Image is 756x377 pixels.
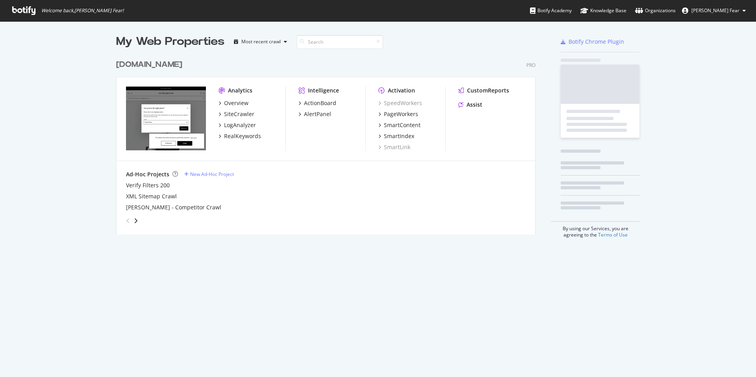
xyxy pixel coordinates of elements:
[219,132,261,140] a: RealKeywords
[388,87,415,94] div: Activation
[384,110,418,118] div: PageWorkers
[126,203,221,211] a: [PERSON_NAME] - Competitor Crawl
[598,231,628,238] a: Terms of Use
[526,62,535,68] div: Pro
[224,132,261,140] div: RealKeywords
[219,99,248,107] a: Overview
[676,4,752,17] button: [PERSON_NAME] Fear
[691,7,739,14] span: Hazel Fear
[384,121,421,129] div: SmartContent
[551,221,640,238] div: By using our Services, you are agreeing to the
[378,110,418,118] a: PageWorkers
[116,34,224,50] div: My Web Properties
[569,38,624,46] div: Botify Chrome Plugin
[458,87,509,94] a: CustomReports
[133,217,139,225] div: angle-right
[126,87,206,150] img: www.victoriabeckham.com
[458,101,482,109] a: Assist
[126,170,169,178] div: Ad-Hoc Projects
[41,7,124,14] span: Welcome back, [PERSON_NAME] Fear !
[304,110,331,118] div: AlertPanel
[190,171,234,177] div: New Ad-Hoc Project
[116,59,185,70] a: [DOMAIN_NAME]
[561,38,624,46] a: Botify Chrome Plugin
[224,121,256,129] div: LogAnalyzer
[116,50,542,235] div: grid
[126,181,170,189] a: Verify Filters 200
[467,101,482,109] div: Assist
[231,35,290,48] button: Most recent crawl
[219,110,254,118] a: SiteCrawler
[123,214,133,227] div: angle-left
[224,110,254,118] div: SiteCrawler
[635,7,676,15] div: Organizations
[378,132,414,140] a: SmartIndex
[116,59,182,70] div: [DOMAIN_NAME]
[224,99,248,107] div: Overview
[184,171,234,177] a: New Ad-Hoc Project
[296,35,383,49] input: Search
[298,110,331,118] a: AlertPanel
[580,7,626,15] div: Knowledge Base
[304,99,336,107] div: ActionBoard
[467,87,509,94] div: CustomReports
[378,99,422,107] a: SpeedWorkers
[308,87,339,94] div: Intelligence
[126,192,177,200] a: XML Sitemap Crawl
[378,143,410,151] a: SmartLink
[219,121,256,129] a: LogAnalyzer
[241,39,281,44] div: Most recent crawl
[298,99,336,107] a: ActionBoard
[530,7,572,15] div: Botify Academy
[378,121,421,129] a: SmartContent
[384,132,414,140] div: SmartIndex
[228,87,252,94] div: Analytics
